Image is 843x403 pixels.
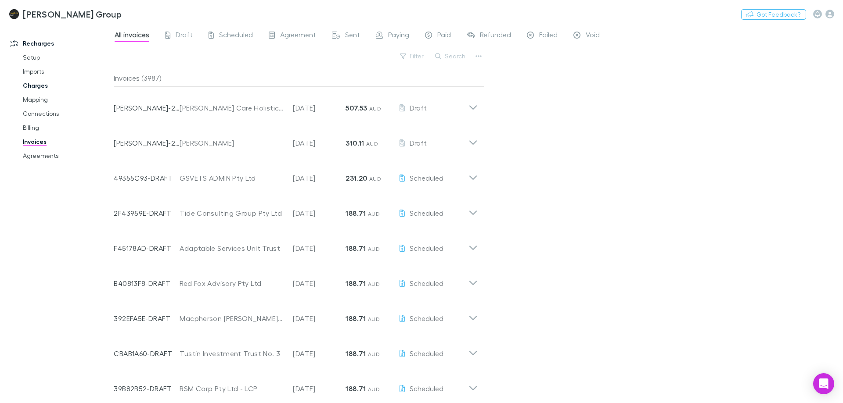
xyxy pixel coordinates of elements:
span: Paid [437,30,451,42]
p: [DATE] [293,138,346,148]
a: Agreements [14,149,119,163]
strong: 188.71 [346,244,366,253]
p: [DATE] [293,103,346,113]
div: Macpherson [PERSON_NAME] Pty Ltd [180,313,284,324]
a: Invoices [14,135,119,149]
p: CBAB1A60-DRAFT [114,348,180,359]
span: AUD [368,351,380,357]
strong: 188.71 [346,279,366,288]
p: [DATE] [293,383,346,394]
strong: 188.71 [346,209,366,218]
span: Draft [176,30,193,42]
span: Scheduled [410,314,443,322]
p: [PERSON_NAME]-2896 [114,138,180,148]
span: Draft [410,139,427,147]
div: [PERSON_NAME]-2895[PERSON_NAME] Care Holistic Health Services Limited[DATE]507.53 AUDDraft [107,87,485,122]
span: All invoices [115,30,149,42]
button: Got Feedback? [741,9,806,20]
div: Open Intercom Messenger [813,373,834,394]
div: GSVETS ADMIN Pty Ltd [180,173,284,183]
p: 39B82B52-DRAFT [114,383,180,394]
span: Agreement [280,30,316,42]
a: Setup [14,50,119,64]
span: Scheduled [410,384,443,392]
a: Imports [14,64,119,78]
span: AUD [366,140,378,147]
a: Connections [14,107,119,121]
span: Scheduled [410,209,443,217]
a: Mapping [14,93,119,107]
p: [DATE] [293,173,346,183]
span: Scheduled [410,174,443,182]
span: Draft [410,103,427,112]
span: Scheduled [410,244,443,252]
strong: 188.71 [346,384,366,393]
a: Recharges [2,36,119,50]
p: [DATE] [293,208,346,218]
button: Search [431,51,471,61]
strong: 188.71 [346,349,366,358]
div: 39B82B52-DRAFTBSM Corp Pty Ltd - LCP[DATE]188.71 AUDScheduled [107,367,485,403]
p: F45178AD-DRAFT [114,243,180,253]
div: [PERSON_NAME]-2896[PERSON_NAME][DATE]310.11 AUDDraft [107,122,485,157]
span: AUD [368,210,380,217]
p: [PERSON_NAME]-2895 [114,103,180,113]
div: [PERSON_NAME] [180,138,284,148]
p: 392EFA5E-DRAFT [114,313,180,324]
span: Refunded [480,30,511,42]
strong: 231.20 [346,174,367,182]
p: [DATE] [293,278,346,289]
div: Red Fox Advisory Pty Ltd [180,278,284,289]
span: AUD [368,386,380,392]
p: B40813F8-DRAFT [114,278,180,289]
span: AUD [368,246,380,252]
div: 2F43959E-DRAFTTide Consulting Group Pty Ltd[DATE]188.71 AUDScheduled [107,192,485,227]
h3: [PERSON_NAME] Group [23,9,122,19]
span: Failed [539,30,558,42]
p: [DATE] [293,313,346,324]
span: Scheduled [410,279,443,287]
div: [PERSON_NAME] Care Holistic Health Services Limited [180,103,284,113]
div: Tustin Investment Trust No. 3 [180,348,284,359]
p: [DATE] [293,348,346,359]
div: B40813F8-DRAFTRed Fox Advisory Pty Ltd[DATE]188.71 AUDScheduled [107,262,485,297]
a: Charges [14,78,119,93]
img: Walker Hill Group's Logo [9,9,19,19]
div: CBAB1A60-DRAFTTustin Investment Trust No. 3[DATE]188.71 AUDScheduled [107,332,485,367]
span: AUD [368,316,380,322]
span: Sent [345,30,360,42]
strong: 188.71 [346,314,366,323]
p: [DATE] [293,243,346,253]
a: Billing [14,121,119,135]
div: Tide Consulting Group Pty Ltd [180,208,284,218]
span: AUD [368,281,380,287]
div: 392EFA5E-DRAFTMacpherson [PERSON_NAME] Pty Ltd[DATE]188.71 AUDScheduled [107,297,485,332]
a: [PERSON_NAME] Group [4,4,127,25]
span: Scheduled [219,30,253,42]
span: Scheduled [410,349,443,357]
span: Paying [388,30,409,42]
strong: 507.53 [346,103,367,112]
div: F45178AD-DRAFTAdaptable Services Unit Trust[DATE]188.71 AUDScheduled [107,227,485,262]
div: BSM Corp Pty Ltd - LCP [180,383,284,394]
p: 49355C93-DRAFT [114,173,180,183]
span: AUD [369,105,381,112]
button: Filter [396,51,429,61]
div: 49355C93-DRAFTGSVETS ADMIN Pty Ltd[DATE]231.20 AUDScheduled [107,157,485,192]
span: Void [586,30,600,42]
p: 2F43959E-DRAFT [114,208,180,218]
div: Adaptable Services Unit Trust [180,243,284,253]
strong: 310.11 [346,139,364,147]
span: AUD [369,175,381,182]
